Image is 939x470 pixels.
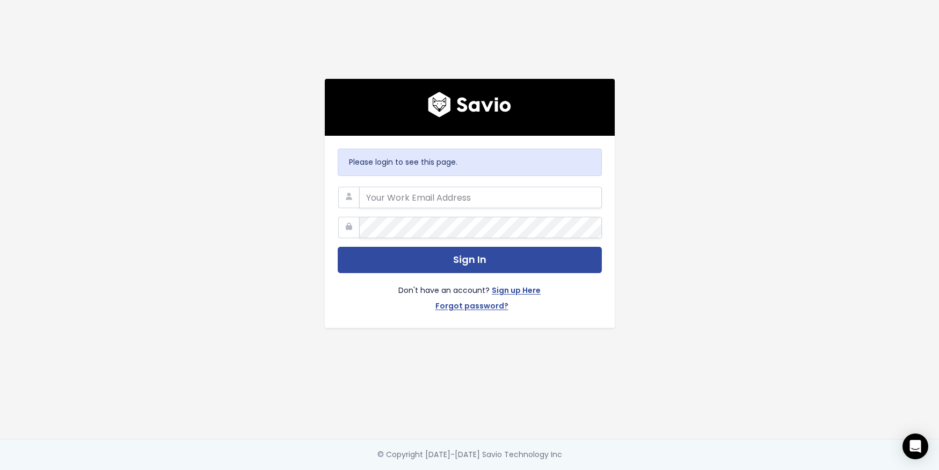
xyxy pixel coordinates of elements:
div: Open Intercom Messenger [902,434,928,459]
div: Don't have an account? [338,273,602,315]
img: logo600x187.a314fd40982d.png [428,92,511,117]
input: Your Work Email Address [359,187,602,208]
div: © Copyright [DATE]-[DATE] Savio Technology Inc [377,448,562,461]
button: Sign In [338,247,602,273]
p: Please login to see this page. [349,156,591,169]
a: Forgot password? [435,299,508,315]
a: Sign up Here [492,284,541,299]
